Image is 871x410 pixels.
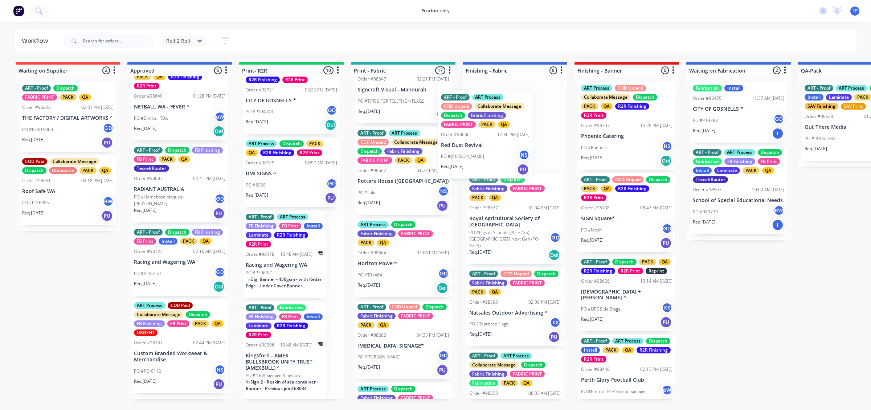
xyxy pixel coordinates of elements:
[13,5,24,16] img: Factory
[83,34,155,48] input: Search for orders...
[852,8,858,14] span: 1P
[418,5,453,16] div: productivity
[22,37,52,45] div: Workflow
[166,37,190,45] span: Roll 2 Roll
